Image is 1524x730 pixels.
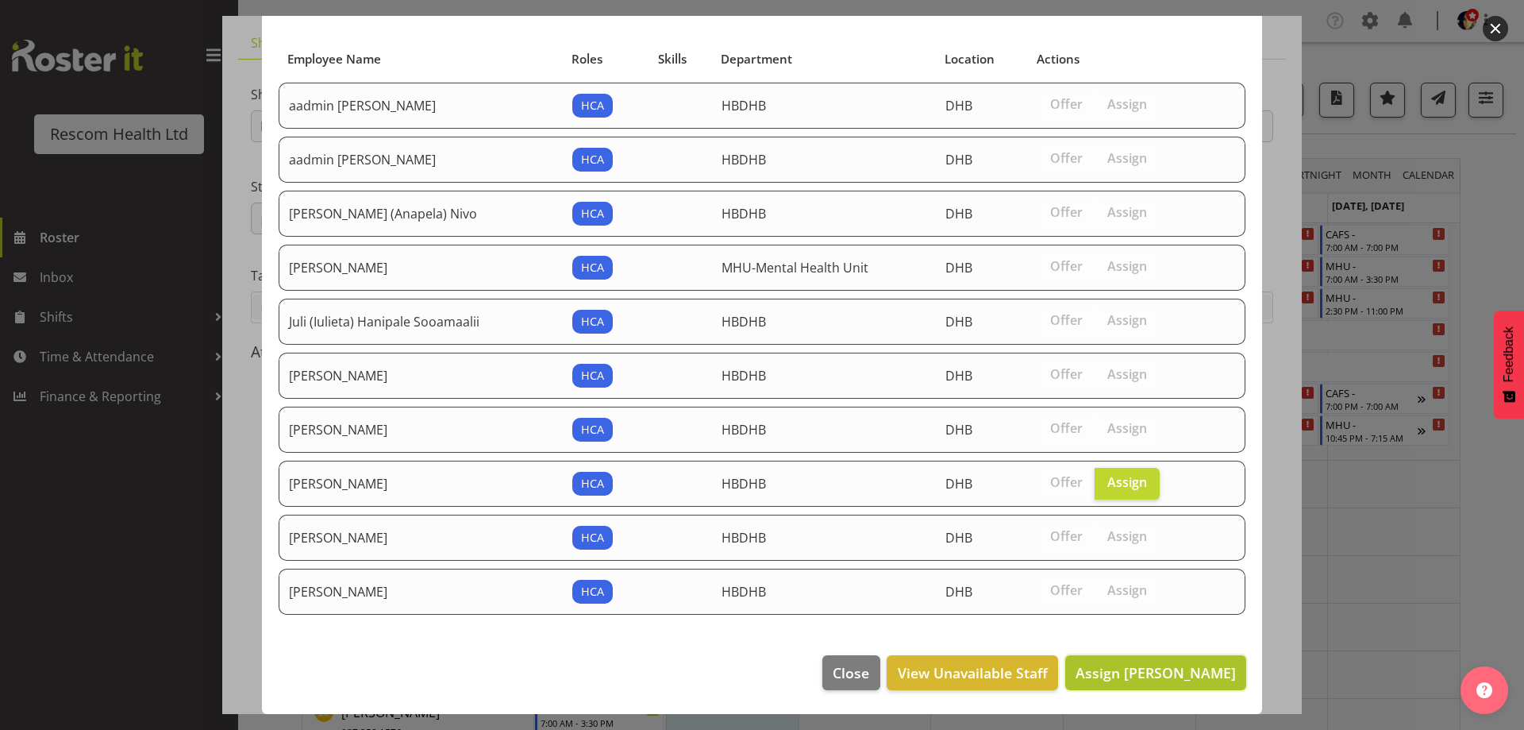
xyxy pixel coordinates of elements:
[1037,50,1079,68] span: Actions
[722,313,766,330] span: HBDHB
[1050,150,1083,166] span: Offer
[1107,366,1147,382] span: Assign
[279,137,563,183] td: aadmin [PERSON_NAME]
[1076,663,1236,682] span: Assign [PERSON_NAME]
[658,50,687,68] span: Skills
[945,50,995,68] span: Location
[1107,474,1147,490] span: Assign
[945,151,972,168] span: DHB
[287,50,381,68] span: Employee Name
[1476,682,1492,698] img: help-xxl-2.png
[581,97,604,114] span: HCA
[833,662,869,683] span: Close
[887,655,1057,690] button: View Unavailable Staff
[722,97,766,114] span: HBDHB
[722,259,868,276] span: MHU-Mental Health Unit
[1050,420,1083,436] span: Offer
[1050,582,1083,598] span: Offer
[945,421,972,438] span: DHB
[279,515,563,561] td: [PERSON_NAME]
[1050,528,1083,544] span: Offer
[1107,204,1147,220] span: Assign
[945,367,972,384] span: DHB
[279,191,563,237] td: [PERSON_NAME] (Anapela) Nivo
[1050,366,1083,382] span: Offer
[898,662,1048,683] span: View Unavailable Staff
[1107,96,1147,112] span: Assign
[581,259,604,276] span: HCA
[1050,204,1083,220] span: Offer
[1107,582,1147,598] span: Assign
[822,655,879,690] button: Close
[279,461,563,507] td: [PERSON_NAME]
[722,205,766,222] span: HBDHB
[1050,96,1083,112] span: Offer
[1050,258,1083,274] span: Offer
[279,299,563,345] td: Juli (Iulieta) Hanipale Sooamaalii
[581,421,604,438] span: HCA
[722,151,766,168] span: HBDHB
[722,421,766,438] span: HBDHB
[279,569,563,615] td: [PERSON_NAME]
[722,529,766,547] span: HBDHB
[581,583,604,601] span: HCA
[722,583,766,601] span: HBDHB
[279,353,563,399] td: [PERSON_NAME]
[581,367,604,384] span: HCA
[279,407,563,453] td: [PERSON_NAME]
[1107,258,1147,274] span: Assign
[945,475,972,492] span: DHB
[945,97,972,114] span: DHB
[581,475,604,492] span: HCA
[945,205,972,222] span: DHB
[1050,312,1083,328] span: Offer
[1107,150,1147,166] span: Assign
[945,259,972,276] span: DHB
[581,151,604,168] span: HCA
[945,313,972,330] span: DHB
[722,475,766,492] span: HBDHB
[945,529,972,547] span: DHB
[1050,474,1083,490] span: Offer
[571,50,602,68] span: Roles
[1107,528,1147,544] span: Assign
[1107,312,1147,328] span: Assign
[1494,311,1524,419] button: Feedback - Show survey
[1502,326,1516,382] span: Feedback
[279,83,563,129] td: aadmin [PERSON_NAME]
[581,205,604,222] span: HCA
[279,245,563,291] td: [PERSON_NAME]
[945,583,972,601] span: DHB
[581,529,604,547] span: HCA
[722,367,766,384] span: HBDHB
[721,50,792,68] span: Department
[1065,655,1246,690] button: Assign [PERSON_NAME]
[1107,420,1147,436] span: Assign
[581,313,604,330] span: HCA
